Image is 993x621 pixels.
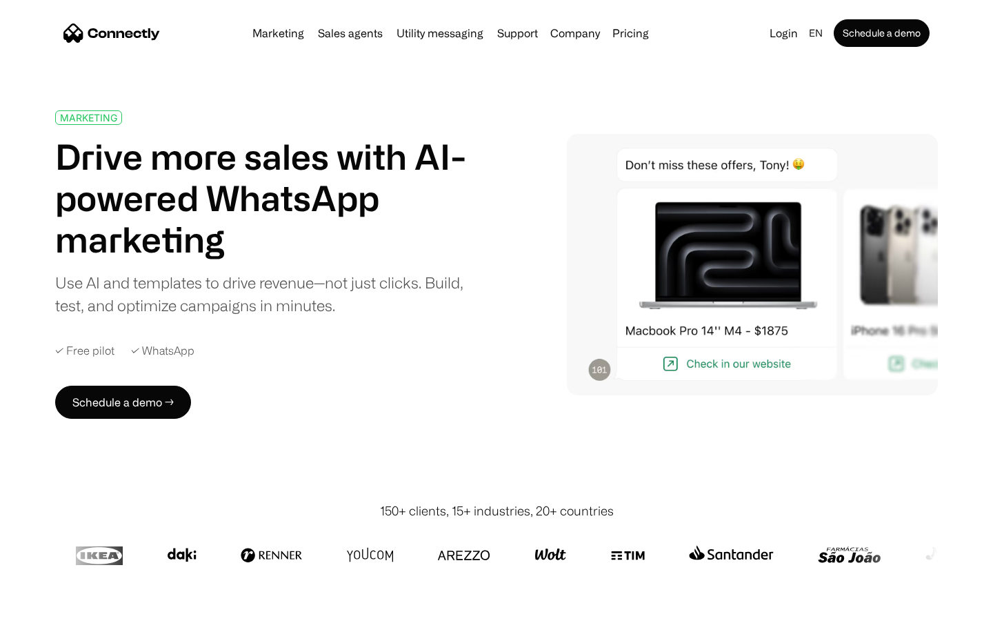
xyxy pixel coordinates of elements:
[55,136,481,260] h1: Drive more sales with AI-powered WhatsApp marketing
[803,23,831,43] div: en
[380,502,614,520] div: 150+ clients, 15+ industries, 20+ countries
[834,19,930,47] a: Schedule a demo
[28,597,83,616] ul: Language list
[131,344,194,357] div: ✓ WhatsApp
[55,386,191,419] a: Schedule a demo →
[312,28,388,39] a: Sales agents
[809,23,823,43] div: en
[550,23,600,43] div: Company
[391,28,489,39] a: Utility messaging
[60,112,117,123] div: MARKETING
[764,23,803,43] a: Login
[63,23,160,43] a: home
[55,271,481,317] div: Use AI and templates to drive revenue—not just clicks. Build, test, and optimize campaigns in min...
[492,28,543,39] a: Support
[607,28,654,39] a: Pricing
[546,23,604,43] div: Company
[14,595,83,616] aside: Language selected: English
[55,344,114,357] div: ✓ Free pilot
[247,28,310,39] a: Marketing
